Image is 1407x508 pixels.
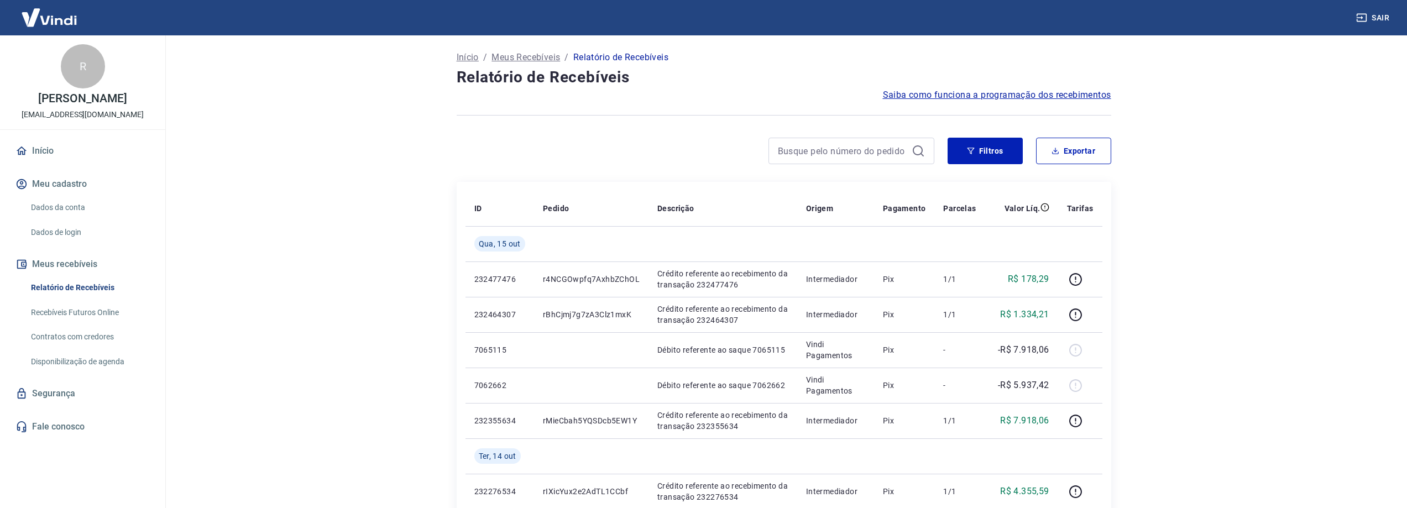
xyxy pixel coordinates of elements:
p: 1/1 [943,486,976,497]
p: Parcelas [943,203,976,214]
p: Crédito referente ao recebimento da transação 232464307 [657,303,788,326]
a: Saiba como funciona a programação dos recebimentos [883,88,1111,102]
a: Meus Recebíveis [491,51,560,64]
p: Crédito referente ao recebimento da transação 232355634 [657,410,788,432]
p: - [943,344,976,355]
p: ID [474,203,482,214]
h4: Relatório de Recebíveis [457,66,1111,88]
p: Pix [883,415,926,426]
span: Ter, 14 out [479,451,516,462]
p: Descrição [657,203,694,214]
p: Intermediador [806,274,865,285]
p: 1/1 [943,415,976,426]
p: Débito referente ao saque 7065115 [657,344,788,355]
button: Meus recebíveis [13,252,152,276]
p: Origem [806,203,833,214]
p: - [943,380,976,391]
a: Dados da conta [27,196,152,219]
p: Valor Líq. [1005,203,1040,214]
p: -R$ 7.918,06 [998,343,1049,357]
p: Relatório de Recebíveis [573,51,668,64]
p: R$ 178,29 [1008,273,1049,286]
button: Sair [1354,8,1394,28]
p: 1/1 [943,309,976,320]
p: Pix [883,380,926,391]
a: Contratos com credores [27,326,152,348]
span: Qua, 15 out [479,238,521,249]
p: Intermediador [806,486,865,497]
p: Tarifas [1067,203,1094,214]
p: 7065115 [474,344,525,355]
a: Fale conosco [13,415,152,439]
p: 1/1 [943,274,976,285]
a: Disponibilização de agenda [27,350,152,373]
p: Crédito referente ao recebimento da transação 232276534 [657,480,788,502]
p: / [483,51,487,64]
a: Segurança [13,381,152,406]
a: Relatório de Recebíveis [27,276,152,299]
img: Vindi [13,1,85,34]
p: / [564,51,568,64]
p: -R$ 5.937,42 [998,379,1049,392]
a: Recebíveis Futuros Online [27,301,152,324]
p: r4NCGOwpfq7AxhbZChOL [543,274,640,285]
p: rBhCjmj7g7zA3Clz1mxK [543,309,640,320]
p: Intermediador [806,415,865,426]
p: R$ 1.334,21 [1000,308,1049,321]
p: Crédito referente ao recebimento da transação 232477476 [657,268,788,290]
p: 232464307 [474,309,525,320]
p: Débito referente ao saque 7062662 [657,380,788,391]
button: Meu cadastro [13,172,152,196]
div: R [61,44,105,88]
p: rIXicYux2e2AdTL1CCbf [543,486,640,497]
p: Pix [883,309,926,320]
p: [PERSON_NAME] [38,93,127,104]
p: 232355634 [474,415,525,426]
a: Dados de login [27,221,152,244]
input: Busque pelo número do pedido [778,143,907,159]
button: Filtros [948,138,1023,164]
p: 232477476 [474,274,525,285]
p: Vindi Pagamentos [806,339,865,361]
p: 7062662 [474,380,525,391]
p: 232276534 [474,486,525,497]
button: Exportar [1036,138,1111,164]
p: rMieCbah5YQSDcb5EW1Y [543,415,640,426]
p: Pix [883,274,926,285]
p: [EMAIL_ADDRESS][DOMAIN_NAME] [22,109,144,121]
p: Pix [883,486,926,497]
p: Vindi Pagamentos [806,374,865,396]
p: Pix [883,344,926,355]
p: Pedido [543,203,569,214]
p: R$ 7.918,06 [1000,414,1049,427]
p: R$ 4.355,59 [1000,485,1049,498]
a: Início [13,139,152,163]
p: Pagamento [883,203,926,214]
a: Início [457,51,479,64]
p: Intermediador [806,309,865,320]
